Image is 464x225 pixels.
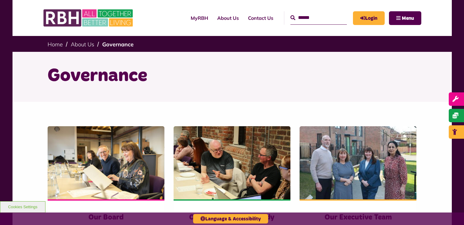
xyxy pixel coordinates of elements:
[402,16,414,21] span: Menu
[71,41,94,48] a: About Us
[193,214,268,223] button: Language & Accessibility
[48,41,63,48] a: Home
[437,198,464,225] iframe: Netcall Web Assistant for live chat
[48,126,164,199] img: RBH Board 1
[243,10,278,26] a: Contact Us
[102,41,134,48] a: Governance
[174,126,290,199] img: Rep Body
[43,6,135,30] img: RBH
[353,11,385,25] a: MyRBH
[213,10,243,26] a: About Us
[300,126,416,199] img: RBH Executive Team
[389,11,421,25] button: Navigation
[186,10,213,26] a: MyRBH
[48,64,417,88] h1: Governance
